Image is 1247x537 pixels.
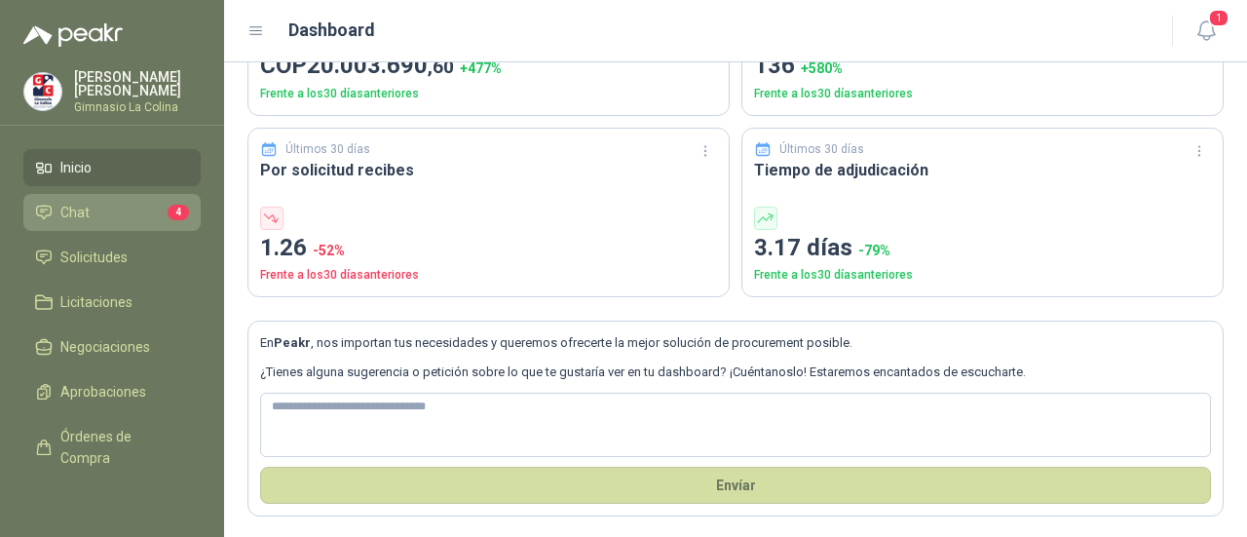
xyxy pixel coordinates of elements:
p: Últimos 30 días [779,140,864,159]
span: 20.003.690 [307,52,454,79]
a: Inicio [23,149,201,186]
p: Frente a los 30 días anteriores [754,85,1211,103]
p: 3.17 días [754,230,1211,267]
b: Peakr [274,335,311,350]
p: 1.26 [260,230,717,267]
span: Solicitudes [60,247,128,268]
p: 136 [754,48,1211,85]
button: 1 [1189,14,1224,49]
span: Órdenes de Compra [60,426,182,469]
span: Inicio [60,157,92,178]
img: Company Logo [24,73,61,110]
span: Licitaciones [60,291,132,313]
span: 4 [168,205,189,220]
span: Negociaciones [60,336,150,358]
h3: Por solicitud recibes [260,158,717,182]
p: ¿Tienes alguna sugerencia o petición sobre lo que te gustaría ver en tu dashboard? ¡Cuéntanoslo! ... [260,363,1211,382]
p: Frente a los 30 días anteriores [260,85,717,103]
span: Chat [60,202,90,223]
span: 1 [1208,9,1229,27]
p: En , nos importan tus necesidades y queremos ofrecerte la mejor solución de procurement posible. [260,333,1211,353]
button: Envíar [260,467,1211,504]
p: Frente a los 30 días anteriores [754,266,1211,285]
p: [PERSON_NAME] [PERSON_NAME] [74,70,201,97]
p: COP [260,48,717,85]
span: -52 % [313,243,345,258]
p: Últimos 30 días [285,140,370,159]
h3: Tiempo de adjudicación [754,158,1211,182]
a: Solicitudes [23,239,201,276]
span: + 477 % [460,60,502,76]
a: Manuales y ayuda [23,484,201,521]
span: + 580 % [801,60,843,76]
img: Logo peakr [23,23,123,47]
a: Licitaciones [23,284,201,321]
span: Aprobaciones [60,381,146,403]
a: Chat4 [23,194,201,231]
p: Gimnasio La Colina [74,101,201,113]
a: Aprobaciones [23,373,201,410]
span: ,60 [428,56,454,78]
p: Frente a los 30 días anteriores [260,266,717,285]
span: -79 % [858,243,890,258]
h1: Dashboard [288,17,375,44]
a: Órdenes de Compra [23,418,201,477]
a: Negociaciones [23,328,201,365]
